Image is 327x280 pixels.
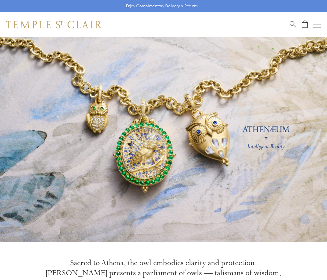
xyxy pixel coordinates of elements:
p: Enjoy Complimentary Delivery & Returns [126,3,198,9]
a: Open Shopping Bag [302,20,308,28]
button: Open navigation [313,21,321,28]
img: Temple St. Clair [6,21,102,28]
a: Search [290,20,296,28]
